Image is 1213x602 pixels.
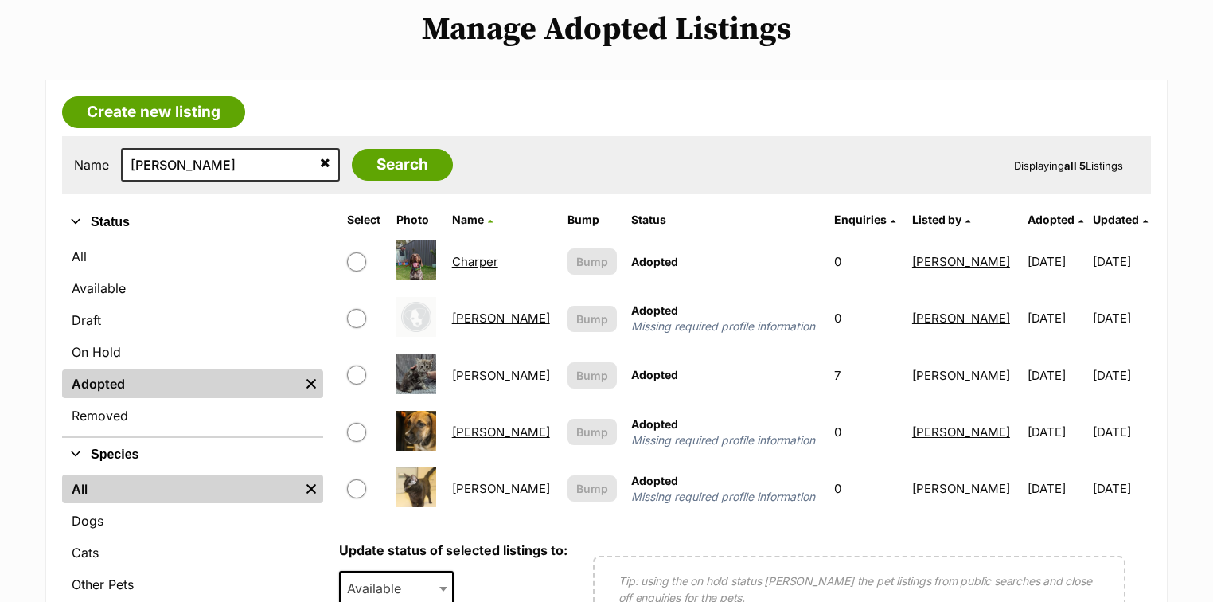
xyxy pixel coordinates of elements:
[834,213,887,226] span: translation missing: en.admin.listings.index.attributes.enquiries
[631,417,678,431] span: Adopted
[1021,234,1091,289] td: [DATE]
[62,570,323,599] a: Other Pets
[1093,291,1149,346] td: [DATE]
[341,577,417,600] span: Available
[62,401,323,430] a: Removed
[62,306,323,334] a: Draft
[396,297,436,337] img: Harper
[912,213,970,226] a: Listed by
[62,242,323,271] a: All
[912,481,1010,496] a: [PERSON_NAME]
[625,207,827,233] th: Status
[1021,461,1091,516] td: [DATE]
[62,444,323,465] button: Species
[452,481,550,496] a: [PERSON_NAME]
[396,411,436,451] img: Harper
[631,489,821,505] span: Missing required profile information
[828,461,904,516] td: 0
[631,303,678,317] span: Adopted
[452,311,550,326] a: [PERSON_NAME]
[912,311,1010,326] a: [PERSON_NAME]
[576,424,608,440] span: Bump
[452,213,493,226] a: Name
[62,338,323,366] a: On Hold
[452,254,498,269] a: Charper
[1014,159,1123,172] span: Displaying Listings
[912,254,1010,269] a: [PERSON_NAME]
[828,348,904,403] td: 7
[452,424,550,440] a: [PERSON_NAME]
[339,542,567,558] label: Update status of selected listings to:
[561,207,623,233] th: Bump
[567,362,617,389] button: Bump
[1028,213,1075,226] span: Adopted
[390,207,444,233] th: Photo
[299,369,323,398] a: Remove filter
[62,96,245,128] a: Create new listing
[1021,405,1091,459] td: [DATE]
[567,306,617,332] button: Bump
[396,467,436,507] img: Harper
[62,369,299,398] a: Adopted
[912,368,1010,383] a: [PERSON_NAME]
[567,419,617,445] button: Bump
[1028,213,1083,226] a: Adopted
[62,239,323,436] div: Status
[299,475,323,503] a: Remove filter
[576,311,608,327] span: Bump
[352,149,453,181] input: Search
[631,474,678,487] span: Adopted
[62,538,323,567] a: Cats
[631,432,821,448] span: Missing required profile information
[1093,213,1139,226] span: Updated
[62,506,323,535] a: Dogs
[567,475,617,502] button: Bump
[828,291,904,346] td: 0
[912,424,1010,440] a: [PERSON_NAME]
[828,405,904,459] td: 0
[912,213,961,226] span: Listed by
[62,212,323,233] button: Status
[576,253,608,270] span: Bump
[1064,159,1086,172] strong: all 5
[396,354,436,394] img: Harper
[1093,405,1149,459] td: [DATE]
[62,475,299,503] a: All
[834,213,895,226] a: Enquiries
[1093,461,1149,516] td: [DATE]
[828,234,904,289] td: 0
[1093,234,1149,289] td: [DATE]
[452,368,550,383] a: [PERSON_NAME]
[576,480,608,497] span: Bump
[576,367,608,384] span: Bump
[1021,291,1091,346] td: [DATE]
[631,319,821,334] span: Missing required profile information
[631,368,678,381] span: Adopted
[396,240,436,280] img: Charper
[1093,348,1149,403] td: [DATE]
[631,255,678,268] span: Adopted
[1021,348,1091,403] td: [DATE]
[1093,213,1148,226] a: Updated
[74,158,109,172] label: Name
[62,274,323,303] a: Available
[341,207,388,233] th: Select
[452,213,484,226] span: Name
[567,248,617,275] button: Bump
